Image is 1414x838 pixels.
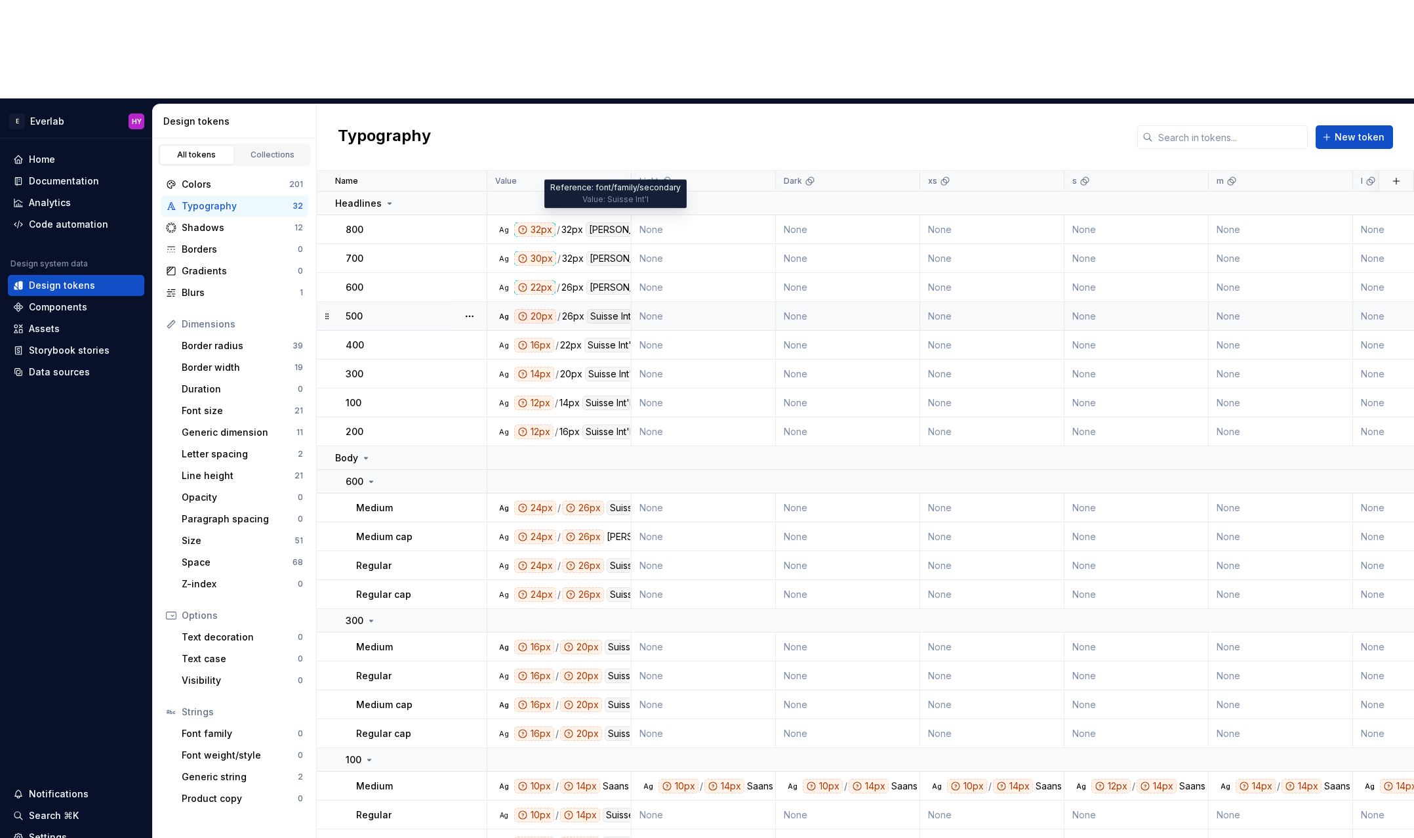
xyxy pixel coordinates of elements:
[555,338,559,352] div: /
[176,335,308,356] a: Border radius39
[514,669,554,683] div: 16px
[294,222,303,233] div: 12
[555,425,558,439] div: /
[514,251,556,266] div: 30px
[632,690,776,719] td: None
[346,339,364,352] p: 400
[29,279,95,292] div: Design tokens
[182,243,298,256] div: Borders
[298,654,303,664] div: 0
[1209,493,1353,522] td: None
[931,781,942,791] div: Ag
[498,532,509,542] div: Ag
[632,417,776,446] td: None
[584,338,637,352] div: Suisse Int'l
[557,222,560,237] div: /
[605,640,657,654] div: Suisse Int'l
[514,338,554,352] div: 16px
[1209,522,1353,551] td: None
[1064,244,1209,273] td: None
[356,530,413,543] p: Medium cap
[557,587,561,602] div: /
[920,302,1064,331] td: None
[9,114,25,129] div: E
[498,503,509,513] div: Ag
[1064,360,1209,388] td: None
[560,338,582,352] div: 22px
[182,491,298,504] div: Opacity
[544,179,687,208] div: Reference: font/family/secondary
[163,115,311,128] div: Design tokens
[293,341,303,351] div: 39
[161,217,308,238] a: Shadows12
[557,280,560,295] div: /
[1064,580,1209,609] td: None
[498,224,509,235] div: Ag
[559,425,580,439] div: 16px
[1209,244,1353,273] td: None
[1064,633,1209,661] td: None
[294,471,303,481] div: 21
[182,426,296,439] div: Generic dimension
[559,396,580,410] div: 14px
[176,400,308,421] a: Font size21
[346,396,361,409] p: 100
[182,556,293,569] div: Space
[335,176,358,186] p: Name
[560,640,602,654] div: 20px
[498,671,509,681] div: Ag
[1209,661,1353,690] td: None
[8,171,144,192] a: Documentation
[161,261,308,282] a: Gradients0
[176,627,308,648] a: Text decoration0
[298,793,303,804] div: 0
[920,273,1064,302] td: None
[1064,493,1209,522] td: None
[346,223,363,236] p: 800
[182,286,300,299] div: Blurs
[585,367,637,381] div: Suisse Int'l
[1209,273,1353,302] td: None
[776,273,920,302] td: None
[560,698,602,712] div: 20px
[182,448,298,461] div: Letter spacing
[776,331,920,360] td: None
[776,302,920,331] td: None
[176,648,308,669] a: Text case0
[607,558,659,573] div: Suisse Int'l
[498,560,509,571] div: Ag
[514,425,554,439] div: 12px
[300,287,303,298] div: 1
[298,384,303,394] div: 0
[555,698,559,712] div: /
[776,661,920,690] td: None
[1364,781,1375,791] div: Ag
[29,787,89,801] div: Notifications
[498,340,509,350] div: Ag
[1335,131,1384,144] span: New token
[495,176,517,186] p: Value
[1064,522,1209,551] td: None
[1220,781,1230,791] div: Ag
[776,417,920,446] td: None
[8,340,144,361] a: Storybook stories
[562,530,604,544] div: 26px
[1209,331,1353,360] td: None
[182,383,298,396] div: Duration
[776,580,920,609] td: None
[557,501,561,515] div: /
[1064,690,1209,719] td: None
[1316,125,1393,149] button: New token
[8,362,144,383] a: Data sources
[550,194,681,205] div: Value: Suisse Int'l
[632,244,776,273] td: None
[8,318,144,339] a: Assets
[182,199,293,213] div: Typography
[1209,551,1353,580] td: None
[561,222,583,237] div: 32px
[298,244,303,255] div: 0
[498,253,509,264] div: Ag
[920,580,1064,609] td: None
[582,425,635,439] div: Suisse Int'l
[1217,176,1224,186] p: m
